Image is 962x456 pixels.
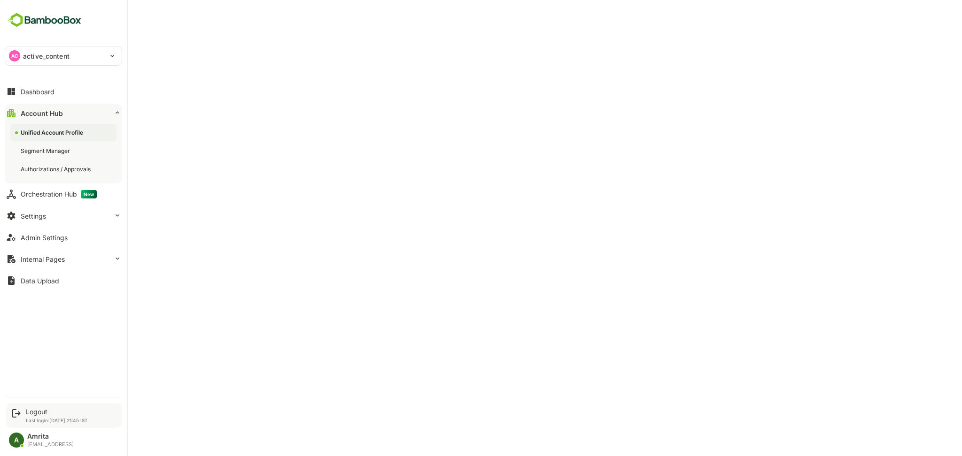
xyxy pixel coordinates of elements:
[5,46,122,65] div: ACactive_content
[21,255,65,263] div: Internal Pages
[5,104,122,122] button: Account Hub
[21,109,63,117] div: Account Hub
[26,408,88,416] div: Logout
[9,433,24,448] div: A
[21,147,72,155] div: Segment Manager
[9,50,20,61] div: AC
[21,212,46,220] div: Settings
[5,11,84,29] img: BambooboxFullLogoMark.5f36c76dfaba33ec1ec1367b70bb1252.svg
[23,51,70,61] p: active_content
[5,206,122,225] button: Settings
[27,441,74,448] div: [EMAIL_ADDRESS]
[5,185,122,204] button: Orchestration HubNew
[21,88,54,96] div: Dashboard
[21,190,97,198] div: Orchestration Hub
[5,271,122,290] button: Data Upload
[21,165,93,173] div: Authorizations / Approvals
[5,250,122,268] button: Internal Pages
[21,277,59,285] div: Data Upload
[27,433,74,441] div: Amrita
[21,234,68,242] div: Admin Settings
[21,129,85,137] div: Unified Account Profile
[81,190,97,198] span: New
[26,418,88,423] p: Last login: [DATE] 21:45 IST
[5,228,122,247] button: Admin Settings
[5,82,122,101] button: Dashboard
